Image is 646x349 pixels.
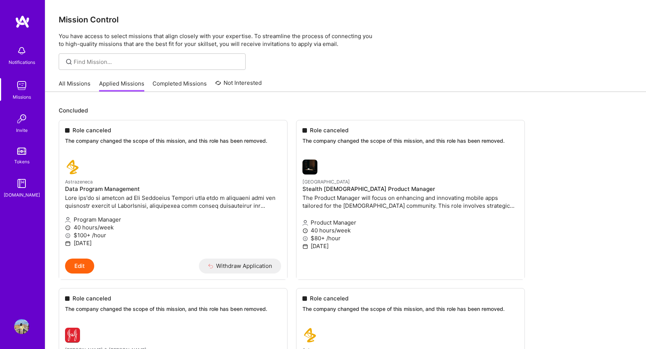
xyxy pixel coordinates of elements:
img: bell [14,43,29,58]
p: You have access to select missions that align closely with your expertise. To streamline the proc... [59,32,633,48]
img: teamwork [14,78,29,93]
i: icon MoneyGray [65,233,71,238]
button: Edit [65,259,94,274]
a: Not Interested [215,78,262,92]
input: Find Mission... [74,58,240,66]
a: Completed Missions [153,80,207,92]
img: logo [15,15,30,28]
p: Concluded [59,106,633,114]
p: The company changed the scope of this mission, and this role has been removed. [65,137,281,145]
p: Lore ips'do si ametcon ad Eli Seddoeius Tempori utla etdo m aliquaeni admi ven quisnostr exercit ... [65,194,281,210]
img: tokens [17,148,26,155]
small: Astrazeneca [65,179,93,185]
img: guide book [14,176,29,191]
i: icon Calendar [65,241,71,246]
a: User Avatar [12,319,31,334]
div: Invite [16,126,28,134]
div: Tokens [14,158,30,166]
a: All Missions [59,80,90,92]
img: User Avatar [14,319,29,334]
h4: Data Program Management [65,186,281,192]
i: icon SearchGrey [65,58,73,66]
div: Notifications [9,58,35,66]
p: Program Manager [65,216,281,223]
i: icon Applicant [65,217,71,223]
span: Role canceled [73,126,111,134]
div: [DOMAIN_NAME] [4,191,40,199]
p: 40 hours/week [65,223,281,231]
a: Applied Missions [99,80,144,92]
h3: Mission Control [59,15,633,24]
i: icon Clock [65,225,71,231]
button: Withdraw Application [199,259,282,274]
a: Astrazeneca company logoAstrazenecaData Program ManagementLore ips'do si ametcon ad Eli Seddoeius... [59,154,287,259]
p: $100+ /hour [65,231,281,239]
img: Astrazeneca company logo [65,160,80,174]
p: [DATE] [65,239,281,247]
div: Missions [13,93,31,101]
img: Invite [14,111,29,126]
